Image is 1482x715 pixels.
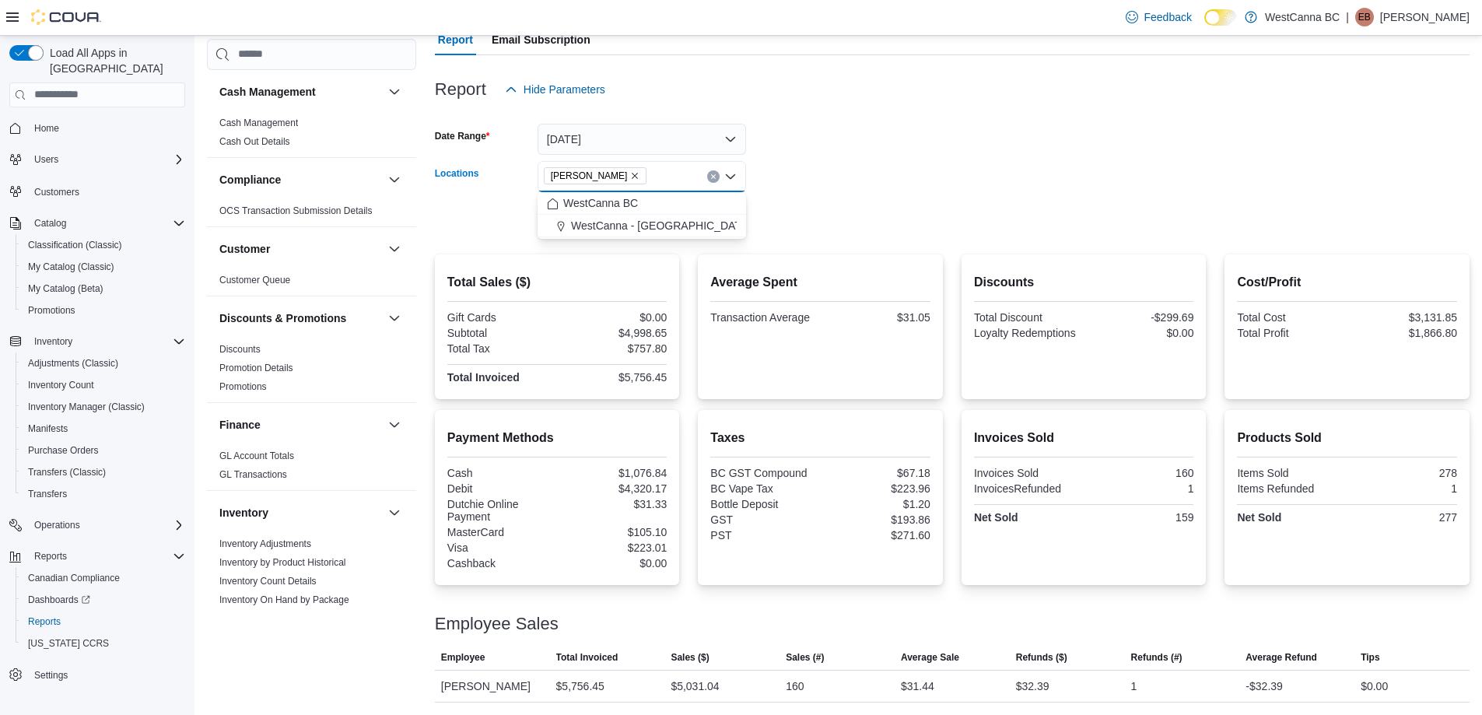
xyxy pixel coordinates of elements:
[3,331,191,352] button: Inventory
[1351,511,1457,524] div: 277
[219,576,317,587] a: Inventory Count Details
[3,149,191,170] button: Users
[22,612,185,631] span: Reports
[31,9,101,25] img: Cova
[16,611,191,633] button: Reports
[710,498,817,510] div: Bottle Deposit
[447,327,554,339] div: Subtotal
[1144,9,1192,25] span: Feedback
[1237,327,1344,339] div: Total Profit
[710,513,817,526] div: GST
[28,181,185,201] span: Customers
[16,440,191,461] button: Purchase Orders
[435,80,486,99] h3: Report
[16,352,191,374] button: Adjustments (Classic)
[207,114,416,157] div: Cash Management
[34,122,59,135] span: Home
[1351,311,1457,324] div: $3,131.85
[3,117,191,139] button: Home
[22,485,73,503] a: Transfers
[22,279,110,298] a: My Catalog (Beta)
[974,511,1018,524] strong: Net Sold
[16,278,191,300] button: My Catalog (Beta)
[538,192,746,215] button: WestCanna BC
[786,677,804,696] div: 160
[28,547,185,566] span: Reports
[28,214,72,233] button: Catalog
[563,195,638,211] span: WestCanna BC
[219,205,373,216] a: OCS Transaction Submission Details
[1204,9,1237,26] input: Dark Mode
[3,664,191,686] button: Settings
[28,214,185,233] span: Catalog
[219,380,267,393] span: Promotions
[901,651,959,664] span: Average Sale
[974,327,1081,339] div: Loyalty Redemptions
[824,513,930,526] div: $193.86
[538,215,746,237] button: WestCanna - [GEOGRAPHIC_DATA]
[28,183,86,202] a: Customers
[22,279,185,298] span: My Catalog (Beta)
[219,241,382,257] button: Customer
[219,417,261,433] h3: Finance
[28,379,94,391] span: Inventory Count
[3,212,191,234] button: Catalog
[22,376,100,394] a: Inventory Count
[219,310,346,326] h3: Discounts & Promotions
[447,498,554,523] div: Dutchie Online Payment
[219,275,290,286] a: Customer Queue
[28,332,185,351] span: Inventory
[16,374,191,396] button: Inventory Count
[447,482,554,495] div: Debit
[22,236,128,254] a: Classification (Classic)
[219,417,382,433] button: Finance
[22,591,185,609] span: Dashboards
[3,180,191,202] button: Customers
[1087,467,1193,479] div: 160
[28,466,106,478] span: Transfers (Classic)
[560,482,667,495] div: $4,320.17
[28,422,68,435] span: Manifests
[1355,8,1374,26] div: Elisabeth Bjornson
[551,168,628,184] span: [PERSON_NAME]
[16,234,191,256] button: Classification (Classic)
[219,450,294,461] a: GL Account Totals
[385,170,404,189] button: Compliance
[34,335,72,348] span: Inventory
[1351,327,1457,339] div: $1,866.80
[1087,482,1193,495] div: 1
[824,482,930,495] div: $223.96
[707,170,720,183] button: Clear input
[3,514,191,536] button: Operations
[492,24,590,55] span: Email Subscription
[22,301,82,320] a: Promotions
[710,529,817,542] div: PST
[34,550,67,563] span: Reports
[28,119,65,138] a: Home
[1131,651,1182,664] span: Refunds (#)
[219,450,294,462] span: GL Account Totals
[219,344,261,355] a: Discounts
[1016,677,1049,696] div: $32.39
[16,483,191,505] button: Transfers
[28,665,185,685] span: Settings
[560,526,667,538] div: $105.10
[824,467,930,479] div: $67.18
[385,503,404,522] button: Inventory
[16,589,191,611] a: Dashboards
[1087,511,1193,524] div: 159
[207,447,416,490] div: Finance
[219,505,382,520] button: Inventory
[22,419,185,438] span: Manifests
[28,516,185,534] span: Operations
[1246,651,1317,664] span: Average Refund
[219,575,317,587] span: Inventory Count Details
[22,612,67,631] a: Reports
[22,463,112,482] a: Transfers (Classic)
[16,300,191,321] button: Promotions
[16,418,191,440] button: Manifests
[28,637,109,650] span: [US_STATE] CCRS
[447,557,554,570] div: Cashback
[28,547,73,566] button: Reports
[28,594,90,606] span: Dashboards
